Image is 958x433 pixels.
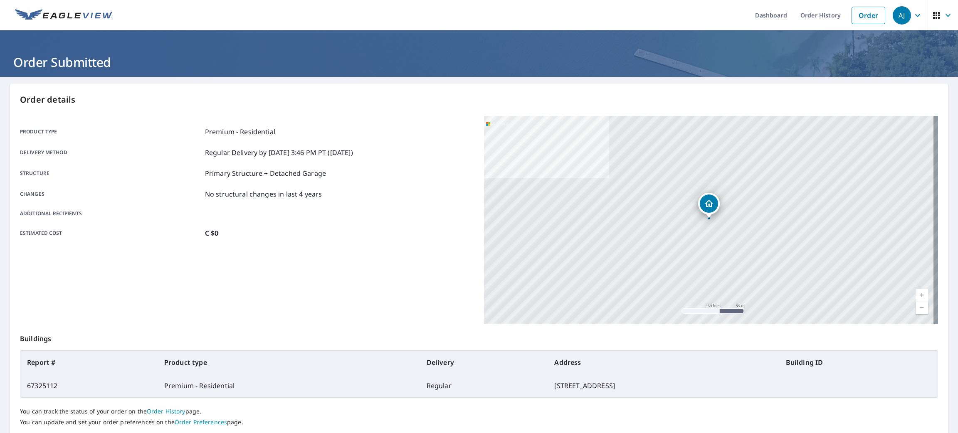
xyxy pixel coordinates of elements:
[205,168,326,178] p: Primary Structure + Detached Garage
[20,93,938,106] p: Order details
[20,168,202,178] p: Structure
[852,7,885,24] a: Order
[205,228,219,238] p: C $0
[779,351,938,374] th: Building ID
[20,418,938,426] p: You can update and set your order preferences on the page.
[548,351,779,374] th: Address
[20,210,202,217] p: Additional recipients
[916,301,928,314] a: Current Level 17, Zoom Out
[158,351,420,374] th: Product type
[20,127,202,137] p: Product type
[10,54,948,71] h1: Order Submitted
[20,189,202,199] p: Changes
[916,289,928,301] a: Current Level 17, Zoom In
[548,374,779,397] td: [STREET_ADDRESS]
[698,193,720,219] div: Dropped pin, building 1, Residential property, 16 FOXTAIL RIDGE NEWMARKET ON L3X1Z6
[20,324,938,350] p: Buildings
[20,148,202,157] p: Delivery method
[420,351,548,374] th: Delivery
[205,148,353,157] p: Regular Delivery by [DATE] 3:46 PM PT ([DATE])
[15,9,113,22] img: EV Logo
[20,351,158,374] th: Report #
[147,407,185,415] a: Order History
[20,408,938,415] p: You can track the status of your order on the page.
[893,6,911,25] div: AJ
[20,374,158,397] td: 67325112
[20,228,202,238] p: Estimated cost
[175,418,227,426] a: Order Preferences
[205,189,322,199] p: No structural changes in last 4 years
[420,374,548,397] td: Regular
[158,374,420,397] td: Premium - Residential
[205,127,275,137] p: Premium - Residential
